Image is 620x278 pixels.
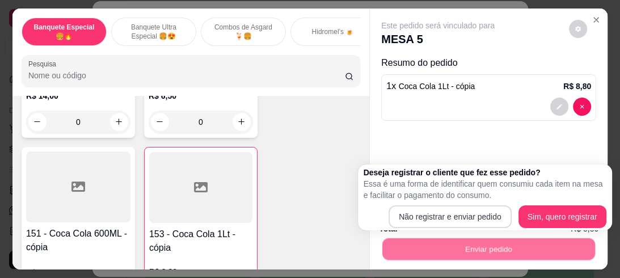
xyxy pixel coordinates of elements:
button: Não registrar e enviar pedido [389,205,512,228]
button: decrease-product-quantity [151,113,169,131]
p: 1 x [386,79,475,93]
button: decrease-product-quantity [28,113,47,131]
h4: 153 - Coca Cola 1Lt - cópia [149,228,252,255]
button: decrease-product-quantity [550,98,568,116]
p: R$ 8,80 [563,81,591,92]
button: Enviar pedido [382,238,595,260]
p: R$ 7,50 [26,267,130,278]
p: Este pedido será vinculado para [381,20,495,31]
p: Hidromel’s 🍺 [311,27,354,36]
h4: 151 - Coca Cola 600ML - cópia [26,227,130,254]
p: Combos de Asgard🍹🍔 [210,23,276,41]
h2: Deseja registrar o cliente que fez esse pedido? [364,167,606,178]
p: Banquete Especial 🍔🔥 [31,23,97,41]
p: MESA 5 [381,31,495,47]
p: R$ 6,50 [149,90,253,102]
button: decrease-product-quantity [569,20,587,38]
input: Pesquisa [28,70,345,81]
button: decrease-product-quantity [573,98,591,116]
span: Coca Cola 1Lt - cópia [399,82,475,91]
p: R$ 8,80 [149,266,252,277]
button: increase-product-quantity [110,113,128,131]
button: Close [587,11,605,29]
p: Resumo do pedido [381,56,596,70]
p: Banquete Ultra Especial 🍔😍 [121,23,187,41]
button: Sim, quero registrar [518,205,606,228]
p: R$ 14,00 [26,90,130,102]
label: Pesquisa [28,59,60,69]
button: increase-product-quantity [233,113,251,131]
p: Essa é uma forma de identificar quem consumiu cada item na mesa e facilitar o pagamento do consumo. [364,178,606,201]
